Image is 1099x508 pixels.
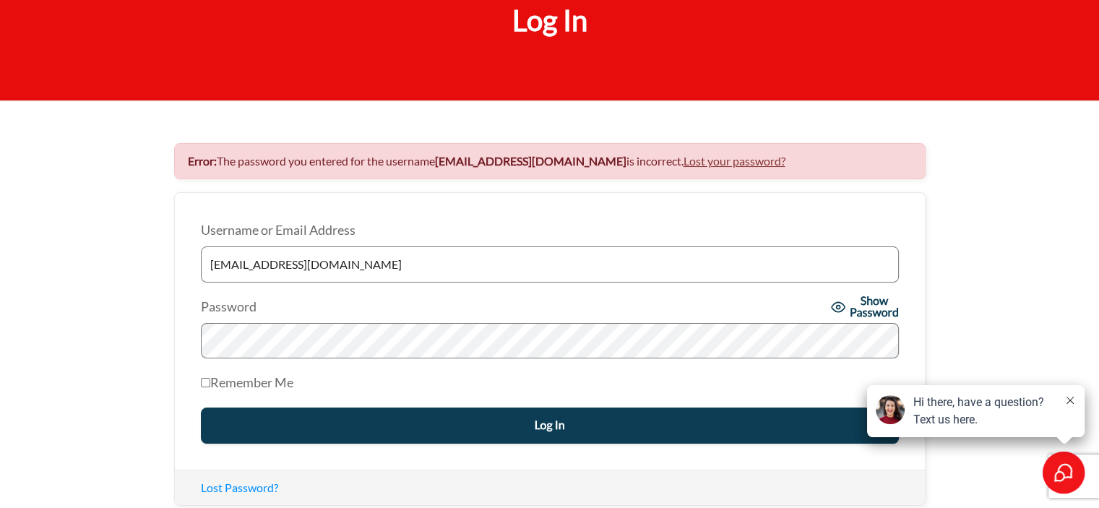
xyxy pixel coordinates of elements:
[512,3,587,38] span: Log In
[435,154,626,168] strong: [EMAIL_ADDRESS][DOMAIN_NAME]
[201,296,827,319] label: Password
[201,408,899,444] input: Log In
[684,154,785,168] a: Lost your password?
[201,481,278,494] a: Lost Password?
[831,296,899,319] button: Show Password
[174,143,926,179] div: The password you entered for the username is incorrect.
[201,371,293,395] label: Remember Me
[850,296,899,319] span: Show Password
[188,154,217,168] strong: Error:
[201,219,899,242] label: Username or Email Address
[201,378,210,387] input: Remember Me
